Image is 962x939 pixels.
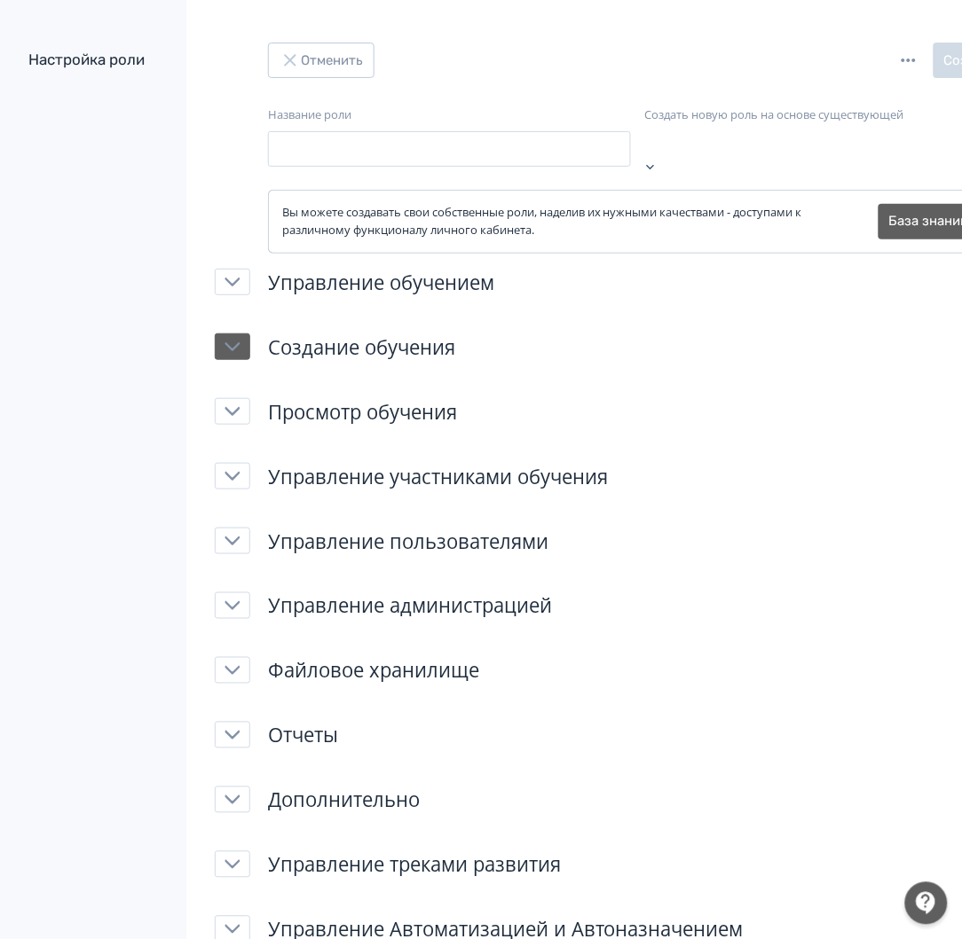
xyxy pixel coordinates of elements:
[28,50,154,71] div: Настройка роли
[268,106,351,124] label: Название роли
[282,204,879,239] div: Вы можете создавать свои собственные роли, наделив их нужными качествами - доступами к различному...
[268,43,375,78] button: Отменить
[645,106,904,124] label: Создать новую роль на основе существующей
